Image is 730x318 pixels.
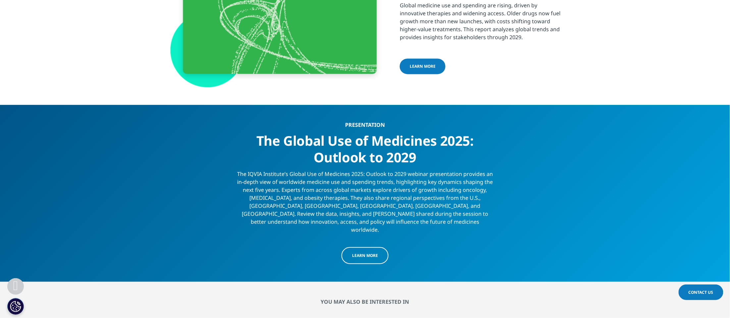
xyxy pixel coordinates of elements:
[170,298,560,305] h2: You may also be interested in
[7,298,24,315] button: Cookies Settings
[400,1,560,45] p: Global medicine use and spending are rising, driven by innovative therapies and widening access. ...
[237,128,493,166] div: The Global Use of Medicines 2025: Outlook to 2029
[352,253,378,258] span: Learn more
[679,284,723,300] a: Contact Us
[400,58,445,74] a: learn more
[341,247,389,264] a: Learn more
[689,289,713,295] span: Contact Us
[410,63,436,69] span: learn more
[237,121,493,128] div: PRESENTATION
[237,166,493,234] div: The IQVIA Institute’s Global Use of Medicines 2025: Outlook to 2029 webinar presentation provides...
